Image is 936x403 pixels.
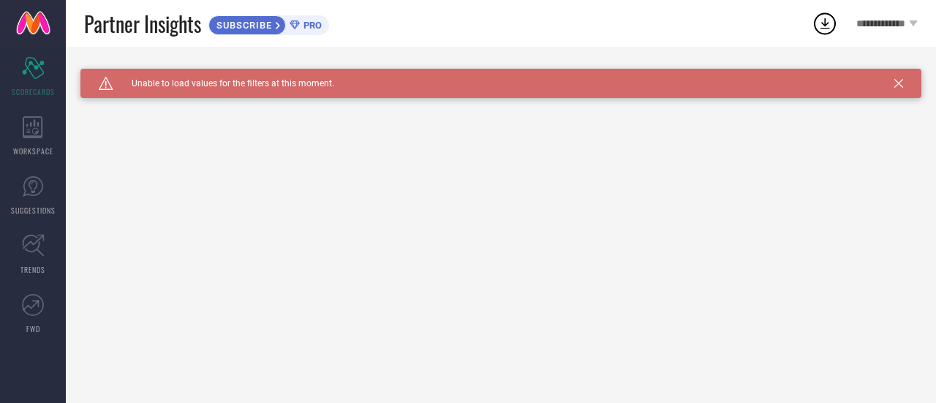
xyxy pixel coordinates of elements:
span: FWD [26,323,40,334]
a: SUBSCRIBEPRO [208,12,329,35]
span: Unable to load values for the filters at this moment. [113,78,334,88]
div: Open download list [812,10,838,37]
span: SCORECARDS [12,86,55,97]
span: Partner Insights [84,9,201,39]
span: PRO [300,20,322,31]
span: SUGGESTIONS [11,205,56,216]
span: WORKSPACE [13,146,53,157]
div: Unable to load filters at this moment. Please try later. [80,69,921,80]
span: TRENDS [20,264,45,275]
span: SUBSCRIBE [209,20,276,31]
